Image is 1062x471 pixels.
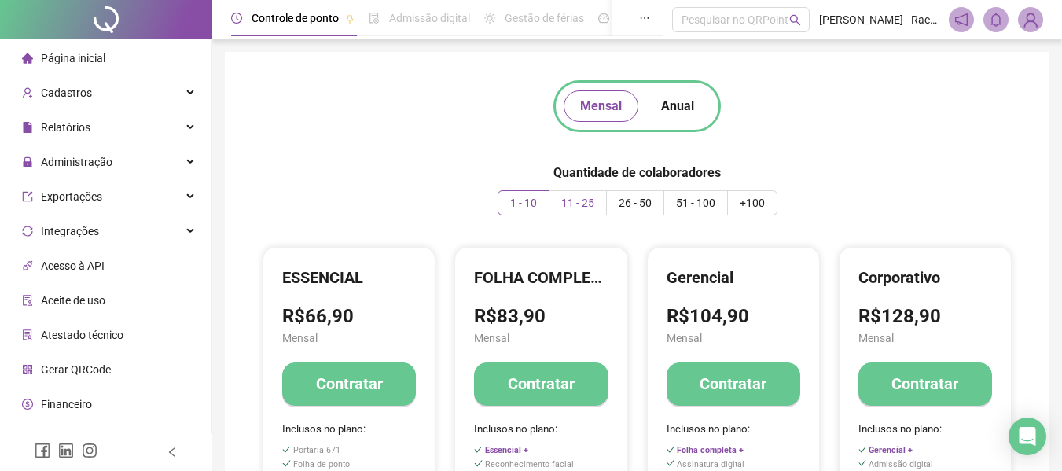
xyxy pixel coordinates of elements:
span: sync [22,226,33,237]
span: check [858,459,867,468]
span: file-done [369,13,380,24]
h4: Contratar [891,373,958,395]
h4: ESSENCIAL [282,267,416,289]
button: Anual [645,90,711,122]
span: user-add [22,87,33,98]
span: Essencial + [485,445,528,455]
h4: Gerencial [667,267,800,289]
span: Gerar QRCode [41,363,111,376]
h5: Quantidade de colaboradores [553,164,721,182]
span: Mensal [667,329,800,347]
button: Mensal [564,90,638,122]
h4: Contratar [316,373,383,395]
span: Exportações [41,190,102,203]
span: sun [484,13,495,24]
span: facebook [35,443,50,458]
span: search [789,14,801,26]
span: Relatórios [41,121,90,134]
span: Inclusos no plano: [282,421,416,438]
span: Acesso à API [41,259,105,272]
span: Anual [661,97,694,116]
h4: FOLHA COMPLETA [474,267,608,289]
span: solution [22,329,33,340]
span: dollar [22,399,33,410]
span: instagram [82,443,97,458]
div: Open Intercom Messenger [1009,418,1046,455]
span: audit [22,295,33,306]
span: linkedin [58,443,74,458]
span: +100 [740,197,765,209]
span: lock [22,156,33,167]
span: Mensal [474,329,608,347]
span: 11 - 25 [561,197,594,209]
span: home [22,53,33,64]
img: 94000 [1019,8,1042,31]
h3: R$128,90 [858,304,992,329]
h4: Contratar [700,373,766,395]
span: Administração [41,156,112,168]
span: Controle de ponto [252,12,339,24]
span: Atestado técnico [41,329,123,341]
span: check [858,446,867,454]
span: left [167,447,178,458]
span: Gerencial + [869,445,913,455]
span: check [667,459,675,468]
span: ellipsis [639,13,650,24]
h3: R$66,90 [282,304,416,329]
span: Cadastros [41,86,92,99]
span: 51 - 100 [676,197,715,209]
h4: Corporativo [858,267,992,289]
span: Financeiro [41,398,92,410]
span: qrcode [22,364,33,375]
span: Central de ajuda [41,432,120,445]
span: Mensal [282,329,416,347]
span: check [282,446,291,454]
span: Inclusos no plano: [858,421,992,438]
span: check [282,459,291,468]
h4: Contratar [508,373,575,395]
span: pushpin [345,14,355,24]
span: [PERSON_NAME] - Racont Solucoes Contabeis [819,11,939,28]
span: Mensal [580,97,622,116]
span: Assinatura digital [677,459,744,469]
span: check [474,446,483,454]
button: Contratar [667,362,800,406]
button: Contratar [858,362,992,406]
button: Contratar [474,362,608,406]
span: Folha de ponto [293,459,350,469]
span: api [22,260,33,271]
span: check [474,459,483,468]
span: file [22,122,33,133]
span: clock-circle [231,13,242,24]
span: Folha completa + [677,445,744,455]
span: export [22,191,33,202]
span: check [667,446,675,454]
span: Admissão digital [389,12,470,24]
span: 26 - 50 [619,197,652,209]
span: Página inicial [41,52,105,64]
span: Reconhecimento facial [485,459,574,469]
span: Mensal [858,329,992,347]
span: dashboard [598,13,609,24]
span: Integrações [41,225,99,237]
h3: R$83,90 [474,304,608,329]
span: Portaria 671 [293,445,340,455]
span: Gestão de férias [505,12,584,24]
span: bell [989,13,1003,27]
span: 1 - 10 [510,197,537,209]
span: Aceite de uso [41,294,105,307]
span: notification [954,13,968,27]
span: Admissão digital [869,459,933,469]
h3: R$104,90 [667,304,800,329]
span: Inclusos no plano: [667,421,800,438]
span: Inclusos no plano: [474,421,608,438]
button: Contratar [282,362,416,406]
